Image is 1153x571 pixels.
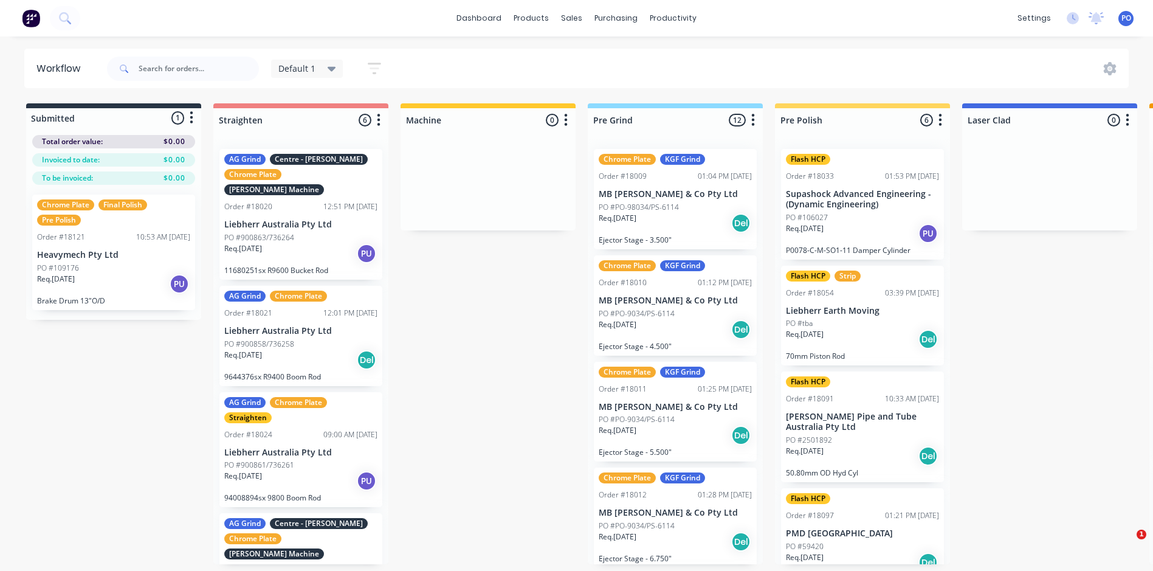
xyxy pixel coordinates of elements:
div: 01:53 PM [DATE] [885,171,939,182]
div: Del [731,320,751,339]
a: dashboard [450,9,508,27]
div: Strip [835,271,861,282]
div: PU [357,471,376,491]
div: Order #18097 [786,510,834,521]
div: products [508,9,555,27]
div: PU [918,224,938,243]
div: purchasing [588,9,644,27]
p: Ejector Stage - 4.500" [599,342,752,351]
p: MB [PERSON_NAME] & Co Pty Ltd [599,296,752,306]
p: Ejector Stage - 6.750" [599,554,752,563]
p: MB [PERSON_NAME] & Co Pty Ltd [599,508,752,518]
div: AG Grind [224,291,266,302]
div: Order #18009 [599,171,647,182]
p: Liebherr Australia Pty Ltd [224,326,377,336]
div: AG Grind [224,518,266,529]
div: Order #18054 [786,288,834,299]
div: Chrome Plate [599,260,656,271]
p: Heavymech Pty Ltd [37,250,190,260]
p: Liebherr Earth Moving [786,306,939,316]
p: Req. [DATE] [37,274,75,285]
input: Search for orders... [139,57,259,81]
div: Del [357,350,376,370]
span: $0.00 [163,173,185,184]
div: AG GrindChrome PlateStraightenOrder #1802409:00 AM [DATE]Liebherr Australia Pty LtdPO #900861/736... [219,392,382,508]
div: Del [731,532,751,552]
div: 10:33 AM [DATE] [885,393,939,404]
div: Order #18121 [37,232,85,243]
span: To be invoiced: [42,173,93,184]
p: PO #900858/736258 [224,339,294,350]
div: [PERSON_NAME] Machine [224,184,324,195]
span: 1 [1137,530,1146,539]
p: Liebherr Australia Pty Ltd [224,220,377,230]
div: PU [357,244,376,263]
div: Chrome Plate [37,199,94,210]
div: AG Grind [224,154,266,165]
div: Del [731,426,751,445]
div: Pre Polish [37,215,81,226]
div: Chrome PlateFinal PolishPre PolishOrder #1812110:53 AM [DATE]Heavymech Pty LtdPO #109176Req.[DATE... [32,195,195,310]
p: PO #PO-9034/PS-6114 [599,308,675,319]
p: 11680251sx R9600 Bucket Rod [224,266,377,275]
p: Req. [DATE] [786,329,824,340]
div: Chrome Plate [599,472,656,483]
p: MB [PERSON_NAME] & Co Pty Ltd [599,402,752,412]
p: MB [PERSON_NAME] & Co Pty Ltd [599,189,752,199]
p: Ejector Stage - 3.500" [599,235,752,244]
div: KGF Grind [660,472,705,483]
div: Order #18010 [599,277,647,288]
div: Order #18024 [224,429,272,440]
div: KGF Grind [660,154,705,165]
p: Req. [DATE] [224,350,262,361]
p: Supashock Advanced Engineering - (Dynamic Engineering) [786,189,939,210]
div: Centre - [PERSON_NAME] [270,154,368,165]
p: PO #106027 [786,212,828,223]
div: Del [918,446,938,466]
p: PO #2501892 [786,435,832,446]
div: Flash HCP [786,271,830,282]
div: KGF Grind [660,367,705,378]
p: PMD [GEOGRAPHIC_DATA] [786,528,939,539]
div: Chrome Plate [270,397,327,408]
div: Chrome PlateKGF GrindOrder #1800901:04 PM [DATE]MB [PERSON_NAME] & Co Pty LtdPO #PO-98034/PS-6114... [594,149,757,249]
div: 01:28 PM [DATE] [698,490,752,500]
p: PO #PO-9034/PS-6114 [599,414,675,425]
p: PO #PO-98034/PS-6114 [599,202,679,213]
div: Final Polish [98,199,147,210]
p: Req. [DATE] [599,531,636,542]
p: Brake Drum 13"O/D [37,296,190,305]
div: 10:53 AM [DATE] [136,232,190,243]
div: Flash HCP [786,376,830,387]
p: 70mm Piston Rod [786,351,939,361]
div: Order #18091 [786,393,834,404]
p: Liebherr Australia Pty Ltd [224,448,377,458]
p: Req. [DATE] [786,446,824,457]
p: PO #109176 [37,263,79,274]
div: AG GrindChrome PlateOrder #1802112:01 PM [DATE]Liebherr Australia Pty LtdPO #900858/736258Req.[DA... [219,286,382,386]
div: Workflow [36,61,86,76]
div: Flash HCP [786,154,830,165]
div: AG Grind [224,397,266,408]
div: Centre - [PERSON_NAME] [270,518,368,529]
p: Req. [DATE] [224,243,262,254]
div: Chrome Plate [599,154,656,165]
div: settings [1011,9,1057,27]
p: Req. [DATE] [599,213,636,224]
iframe: Intercom live chat [1112,530,1141,559]
div: 03:39 PM [DATE] [885,288,939,299]
p: Req. [DATE] [599,425,636,436]
div: Order #18033 [786,171,834,182]
p: PO #900863/736264 [224,232,294,243]
div: AG GrindCentre - [PERSON_NAME]Chrome Plate[PERSON_NAME] MachineOrder #1802012:51 PM [DATE]Liebher... [219,149,382,280]
div: Order #18021 [224,308,272,319]
div: Del [918,330,938,349]
div: sales [555,9,588,27]
div: [PERSON_NAME] Machine [224,549,324,559]
div: Chrome PlateKGF GrindOrder #1801201:28 PM [DATE]MB [PERSON_NAME] & Co Pty LtdPO #PO-9034/PS-6114R... [594,468,757,568]
p: 9644376sx R9400 Boom Rod [224,372,377,381]
div: Chrome Plate [224,533,281,544]
p: PO #PO-9034/PS-6114 [599,521,675,531]
div: 01:25 PM [DATE] [698,384,752,395]
p: PO #tba [786,318,813,329]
